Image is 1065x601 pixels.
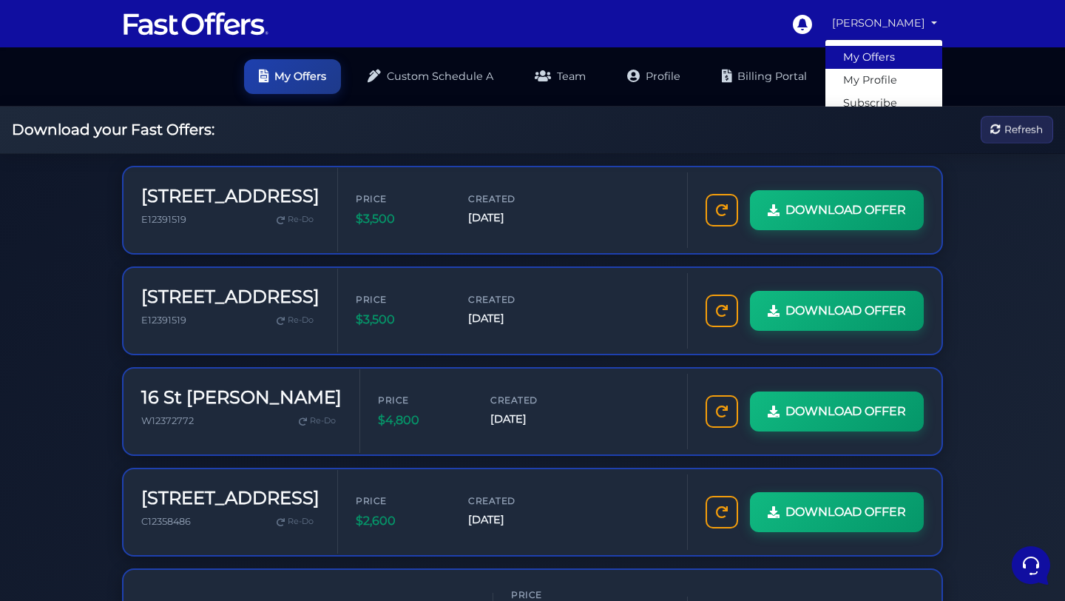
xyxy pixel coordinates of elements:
[271,311,319,330] a: Re-Do
[785,503,906,522] span: DOWNLOAD OFFER
[106,217,207,229] span: Start a Conversation
[229,486,248,499] p: Help
[12,121,214,138] h2: Download your Fast Offers:
[750,392,924,432] a: DOWNLOAD OFFER
[353,59,508,94] a: Custom Schedule A
[825,69,942,92] a: My Profile
[378,393,467,407] span: Price
[141,516,191,527] span: C12358486
[490,411,579,428] span: [DATE]
[310,414,336,428] span: Re-Do
[18,158,278,202] a: AuraThanks for letting us know about the changes to the standard RECO and tenant agreements. To u...
[288,213,314,226] span: Re-Do
[825,39,943,144] div: [PERSON_NAME]
[24,165,53,195] img: dark
[293,412,342,431] a: Re-Do
[825,46,942,69] a: My Offers
[1004,121,1043,138] span: Refresh
[24,267,101,279] span: Find an Answer
[141,415,194,426] span: W12372772
[271,210,319,229] a: Re-Do
[468,292,557,306] span: Created
[356,292,444,306] span: Price
[243,164,272,177] p: [DATE]
[468,209,557,226] span: [DATE]
[141,387,342,409] h3: 16 St [PERSON_NAME]
[24,208,272,238] button: Start a Conversation
[141,214,186,225] span: E12391519
[127,486,169,499] p: Messages
[612,59,695,94] a: Profile
[103,465,194,499] button: Messages
[141,315,186,326] span: E12391519
[193,465,284,499] button: Help
[356,192,444,206] span: Price
[468,511,557,528] span: [DATE]
[62,107,234,121] span: Aura
[24,83,120,95] span: Your Conversations
[826,9,943,38] a: [PERSON_NAME]
[33,299,242,314] input: Search for an Article...
[356,511,444,531] span: $2,600
[785,301,906,320] span: DOWNLOAD OFFER
[141,286,319,308] h3: [STREET_ADDRESS]
[141,186,319,207] h3: [STREET_ADDRESS]
[356,209,444,229] span: $3,500
[243,107,272,120] p: [DATE]
[356,494,444,508] span: Price
[18,101,278,145] a: AuraGood day! If your RECO forms version is no longer valid, you'll need to update your DocuSign ...
[141,488,319,509] h3: [STREET_ADDRESS]
[1009,543,1053,588] iframe: Customerly Messenger Launcher
[750,291,924,331] a: DOWNLOAD OFFER
[785,402,906,421] span: DOWNLOAD OFFER
[750,492,924,532] a: DOWNLOAD OFFER
[288,314,314,327] span: Re-Do
[356,310,444,329] span: $3,500
[520,59,601,94] a: Team
[62,181,234,196] p: Thanks for letting us know about the changes to the standard RECO and tenant agreements. To updat...
[468,310,557,327] span: [DATE]
[271,512,319,531] a: Re-Do
[288,515,314,528] span: Re-Do
[24,108,53,138] img: dark
[468,494,557,508] span: Created
[468,192,557,206] span: Created
[750,190,924,230] a: DOWNLOAD OFFER
[378,411,467,430] span: $4,800
[825,92,942,115] a: Subscribe
[981,116,1053,144] button: Refresh
[62,124,234,139] p: Good day! If your RECO forms version is no longer valid, you'll need to update your DocuSign temp...
[184,267,272,279] a: Open Help Center
[12,465,103,499] button: Home
[44,486,70,499] p: Home
[490,393,579,407] span: Created
[62,164,234,178] span: Aura
[785,201,906,220] span: DOWNLOAD OFFER
[707,59,822,94] a: Billing Portal
[244,59,341,94] a: My Offers
[239,83,272,95] a: See all
[12,12,248,59] h2: Hello [PERSON_NAME] 👋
